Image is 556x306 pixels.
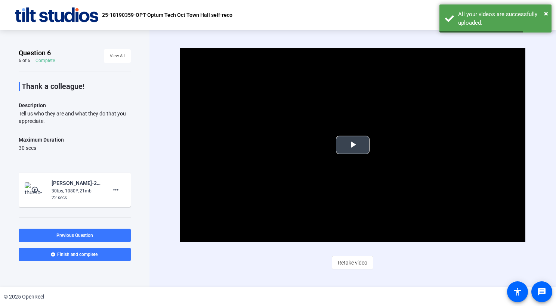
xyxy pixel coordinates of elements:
div: 30fps, 1080P, 21mb [52,188,102,194]
div: Tell us who they are and what they do that you appreciate. [19,110,131,125]
div: 6 of 6 [19,58,30,64]
span: Question 6 [19,49,51,58]
div: Maximum Duration [19,135,64,144]
button: View All [104,49,131,63]
img: thumb-nail [25,182,47,197]
img: OpenReel logo [15,7,98,22]
div: Video Player [180,48,526,242]
span: View All [110,50,125,62]
div: 22 secs [52,194,102,201]
span: × [544,9,548,18]
p: Thank a colleague! [22,82,131,91]
span: Previous Question [56,233,93,238]
p: Description [19,101,131,110]
mat-icon: accessibility [513,287,522,296]
div: [PERSON_NAME]-25-18190359-OPT-Optum Tech Oct Town Hall-25-18190359-OPT-Optum Tech Oct Town Hall s... [52,179,102,188]
button: Previous Question [19,229,131,242]
mat-icon: message [537,287,546,296]
button: Finish and complete [19,248,131,261]
div: All your videos are successfully uploaded. [458,10,546,27]
button: Play Video [336,136,370,154]
span: Retake video [338,256,367,270]
mat-icon: play_circle_outline [31,186,40,194]
div: © 2025 OpenReel [4,293,44,301]
span: Finish and complete [57,251,98,257]
div: 30 secs [19,144,64,152]
mat-icon: more_horiz [111,185,120,194]
p: 25-18190359-OPT-Optum Tech Oct Town Hall self-reco [102,10,232,19]
button: Retake video [332,256,373,269]
button: Close [544,8,548,19]
div: Complete [35,58,55,64]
